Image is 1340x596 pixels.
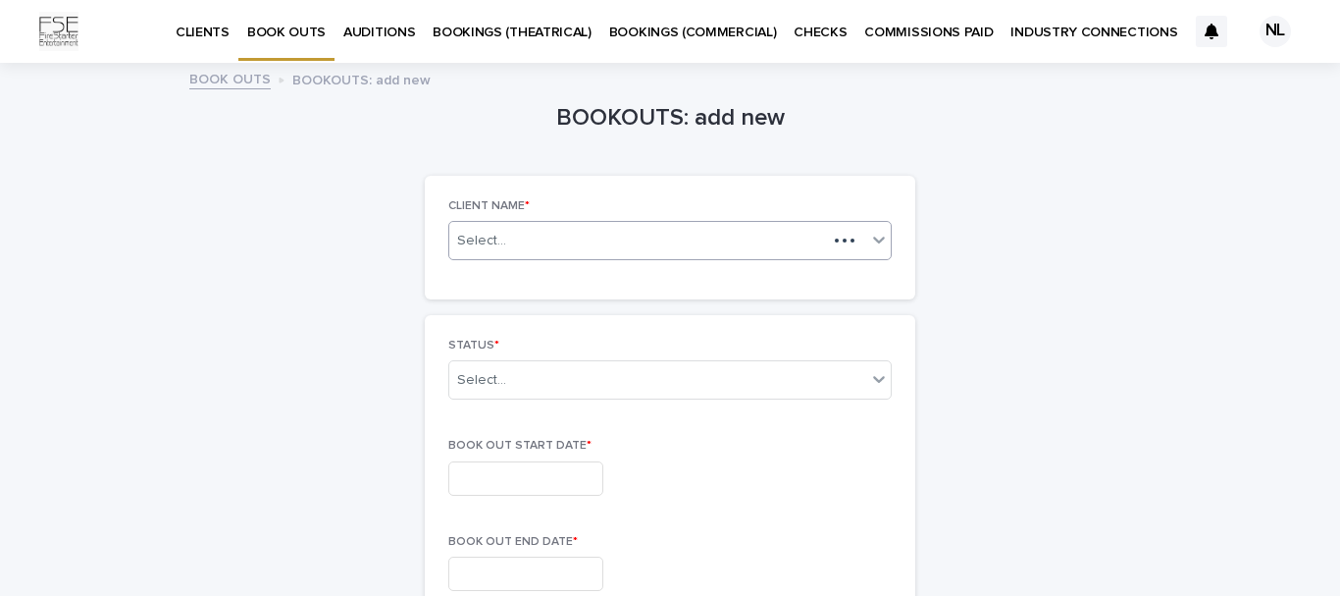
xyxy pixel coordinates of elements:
[39,12,78,51] img: Km9EesSdRbS9ajqhBzyo
[292,68,431,89] p: BOOKOUTS: add new
[457,370,506,391] div: Select...
[457,231,506,251] div: Select...
[448,340,499,352] span: STATUS
[1260,16,1291,47] div: NL
[448,200,530,212] span: CLIENT NAME
[425,104,915,133] h1: BOOKOUTS: add new
[448,536,578,548] span: BOOK OUT END DATE
[448,440,592,452] span: BOOK OUT START DATE
[189,67,271,89] a: BOOK OUTS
